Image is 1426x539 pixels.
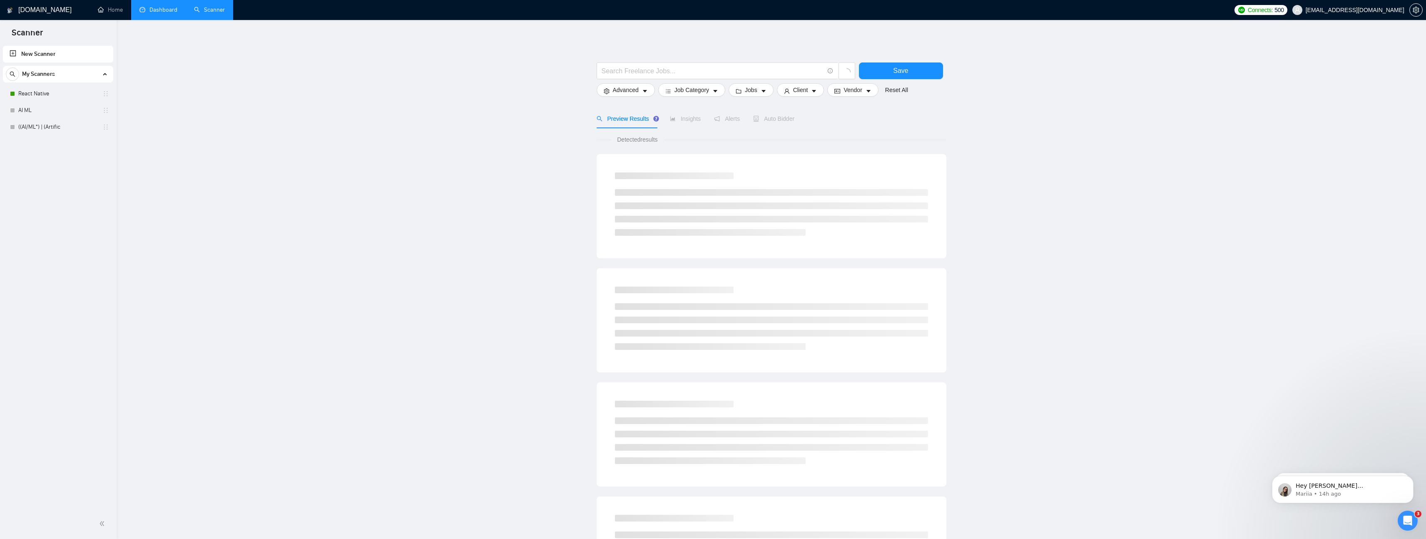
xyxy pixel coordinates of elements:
[1248,5,1273,15] span: Connects:
[834,88,840,94] span: idcard
[811,88,817,94] span: caret-down
[1294,7,1300,13] span: user
[18,102,97,119] a: AI ML
[7,4,13,17] img: logo
[5,27,50,44] span: Scanner
[885,85,908,95] a: Reset All
[674,85,709,95] span: Job Category
[714,115,740,122] span: Alerts
[1398,511,1418,531] iframe: Intercom live chat
[658,83,725,97] button: barsJob Categorycaret-down
[611,135,663,144] span: Detected results
[642,88,648,94] span: caret-down
[1238,7,1245,13] img: upwork-logo.png
[6,71,19,77] span: search
[714,116,720,122] span: notification
[843,68,851,76] span: loading
[36,24,144,197] span: Hey [PERSON_NAME][EMAIL_ADDRESS][DOMAIN_NAME], Do you want to learn how to integrate GigRadar wit...
[712,88,718,94] span: caret-down
[604,88,610,94] span: setting
[597,115,657,122] span: Preview Results
[36,32,144,40] p: Message from Mariia, sent 14h ago
[597,116,602,122] span: search
[98,6,123,13] a: homeHome
[844,85,862,95] span: Vendor
[652,115,660,122] div: Tooltip anchor
[777,83,824,97] button: userClientcaret-down
[102,124,109,130] span: holder
[613,85,639,95] span: Advanced
[602,66,824,76] input: Search Freelance Jobs...
[18,85,97,102] a: React Native
[3,46,113,62] li: New Scanner
[1409,3,1423,17] button: setting
[1259,458,1426,517] iframe: Intercom notifications message
[827,83,878,97] button: idcardVendorcaret-down
[99,519,107,528] span: double-left
[729,83,774,97] button: folderJobscaret-down
[736,88,742,94] span: folder
[1274,5,1284,15] span: 500
[597,83,655,97] button: settingAdvancedcaret-down
[6,67,19,81] button: search
[22,66,55,82] span: My Scanners
[761,88,767,94] span: caret-down
[139,6,177,13] a: dashboardDashboard
[828,68,833,74] span: info-circle
[670,116,676,122] span: area-chart
[859,62,943,79] button: Save
[753,115,794,122] span: Auto Bidder
[1409,7,1423,13] a: setting
[18,119,97,135] a: ((AI/ML*) | (Artific
[665,88,671,94] span: bars
[866,88,871,94] span: caret-down
[10,46,107,62] a: New Scanner
[745,85,757,95] span: Jobs
[194,6,225,13] a: searchScanner
[670,115,701,122] span: Insights
[3,66,113,135] li: My Scanners
[102,107,109,114] span: holder
[893,65,908,76] span: Save
[784,88,790,94] span: user
[1415,511,1421,517] span: 3
[102,90,109,97] span: holder
[753,116,759,122] span: robot
[793,85,808,95] span: Client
